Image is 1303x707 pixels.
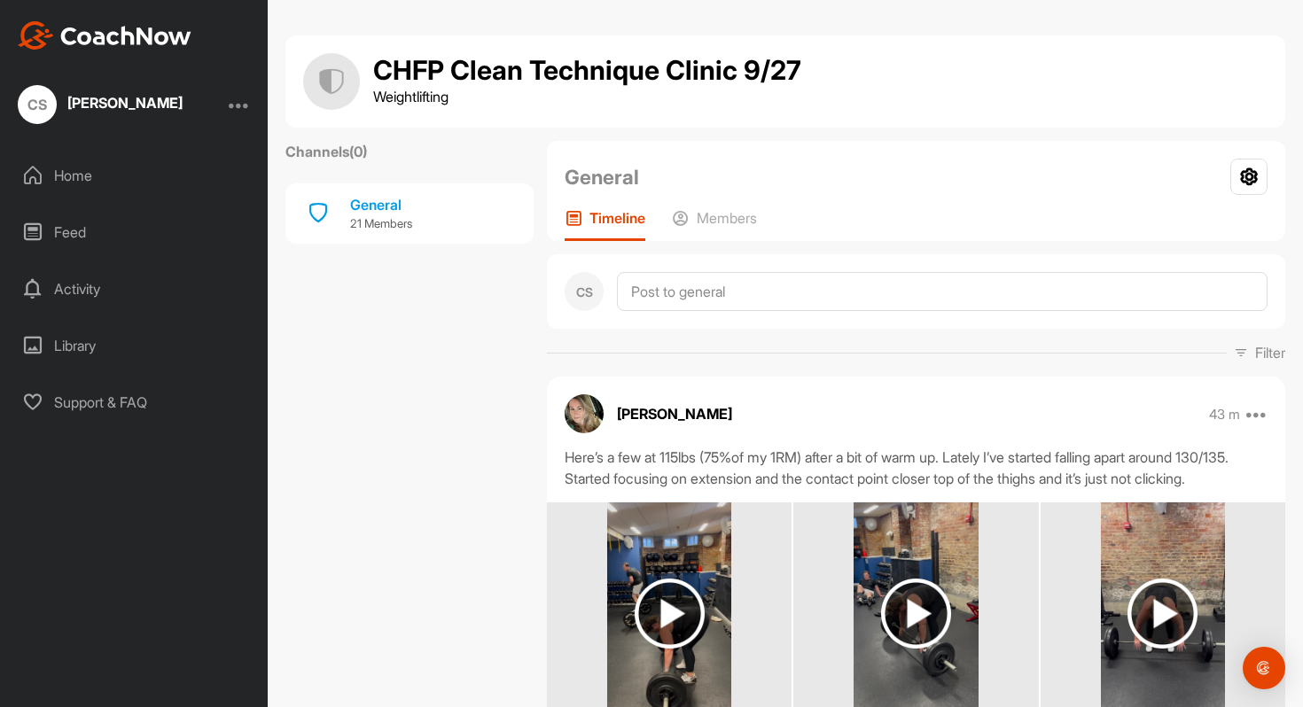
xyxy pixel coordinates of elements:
[1255,342,1285,363] p: Filter
[589,209,645,227] p: Timeline
[565,447,1268,489] div: Here’s a few at 115lbs (75%of my 1RM) after a bit of warm up. Lately I’ve started falling apart a...
[565,162,639,192] h2: General
[617,403,732,424] p: [PERSON_NAME]
[285,141,367,162] label: Channels ( 0 )
[565,394,604,433] img: avatar
[373,86,801,107] p: Weightlifting
[10,380,260,424] div: Support & FAQ
[18,85,57,124] div: CS
[697,209,757,227] p: Members
[881,579,951,649] img: play
[10,267,260,311] div: Activity
[303,53,360,110] img: group
[10,323,260,368] div: Library
[350,215,412,233] p: 21 Members
[1127,579,1198,649] img: play
[10,210,260,254] div: Feed
[373,56,801,86] h1: CHFP Clean Technique Clinic 9/27
[18,21,191,50] img: CoachNow
[67,96,183,110] div: [PERSON_NAME]
[565,272,604,311] div: CS
[350,194,412,215] div: General
[1209,406,1240,423] p: 43 m
[10,153,260,198] div: Home
[635,579,705,649] img: play
[1243,647,1285,689] div: Open Intercom Messenger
